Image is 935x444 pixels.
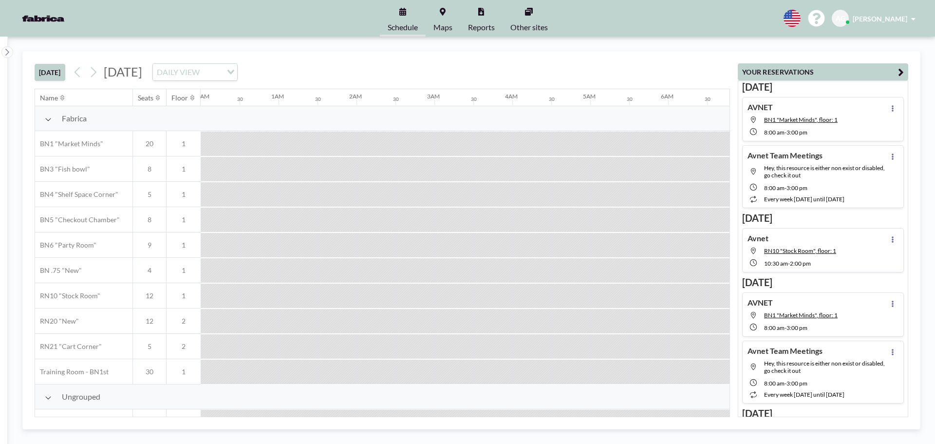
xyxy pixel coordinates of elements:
span: Maps [433,23,452,31]
span: - [785,324,786,331]
span: 8:00 AM [764,380,785,387]
div: 6AM [661,93,673,100]
span: 4 [133,266,166,275]
span: 1 [167,139,201,148]
div: Name [40,94,58,102]
div: 30 [705,96,711,102]
div: 30 [627,96,633,102]
h4: AVNET [748,298,773,308]
span: 10:30 AM [764,260,788,267]
span: Hey, this resource is either non exist or disabled, go check it out [764,360,885,374]
div: 30 [549,96,555,102]
span: 5 [133,190,166,199]
span: RN21 "Cart Corner" [35,342,102,351]
span: 1 [167,165,201,174]
span: - [785,129,786,136]
span: 8:00 AM [764,129,785,136]
span: Schedule [388,23,418,31]
h4: Avnet [748,233,768,243]
span: [PERSON_NAME] [853,15,907,23]
span: BN6 "Party Room" [35,241,96,250]
span: - [785,184,786,192]
span: Reports [468,23,495,31]
div: Seats [138,94,153,102]
span: BN5 "Checkout Chamber" [35,215,120,224]
span: 2 [167,342,201,351]
span: 1 [167,266,201,275]
span: [DATE] [104,64,142,79]
span: BN3 "Fish bowl" [35,165,90,174]
h3: [DATE] [742,276,904,289]
div: 30 [237,96,243,102]
div: 3AM [427,93,440,100]
span: 5 [133,342,166,351]
div: Search for option [153,64,237,80]
h4: Avnet Team Meetings [748,346,823,356]
span: BN4 "Shelf Space Corner" [35,190,118,199]
span: Other sites [510,23,548,31]
div: 30 [471,96,477,102]
span: Training Room - BN1st [35,367,109,376]
div: 2AM [349,93,362,100]
span: 8:00 AM [764,324,785,331]
h3: [DATE] [742,212,904,224]
h4: AVNET [748,102,773,112]
input: Search for option [203,66,221,78]
span: 3:00 PM [786,184,807,192]
span: 8 [133,165,166,174]
span: BN1 "Market Minds", floor: 1 [764,311,838,319]
span: 12 [133,317,166,326]
span: Ungrouped [62,392,100,402]
span: Hey, this resource is either non exist or disabled, go check it out [764,164,885,179]
span: DAILY VIEW [155,66,202,78]
img: organization-logo [16,9,71,28]
h3: [DATE] [742,81,904,93]
span: AG [836,14,845,23]
button: YOUR RESERVATIONS [738,63,908,80]
span: RN20 "New" [35,317,79,326]
span: 3:00 PM [786,324,807,331]
span: 20 [133,139,166,148]
button: [DATE] [35,64,65,81]
div: 30 [393,96,399,102]
div: 1AM [271,93,284,100]
span: 3:00 PM [786,129,807,136]
h4: Avnet Team Meetings [748,151,823,160]
span: 30 [133,367,166,376]
span: BN1 "Market Minds" [35,139,103,148]
span: 1 [167,291,201,300]
span: 2:00 PM [790,260,811,267]
span: Fabrica [62,114,87,123]
span: 1 [167,241,201,250]
div: Floor [171,94,188,102]
span: 2 [167,317,201,326]
span: RN10 "Stock Room" [35,291,100,300]
span: - [785,380,786,387]
span: 1 [167,215,201,224]
span: 8 [133,215,166,224]
span: BN .75 "New" [35,266,82,275]
span: BN1 "Market Minds", floor: 1 [764,116,838,123]
span: 1 [167,190,201,199]
span: 9 [133,241,166,250]
span: every week [DATE] until [DATE] [764,391,844,398]
span: 12 [133,291,166,300]
span: every week [DATE] until [DATE] [764,195,844,203]
span: 1 [167,367,201,376]
div: 5AM [583,93,596,100]
div: 30 [315,96,321,102]
span: RN10 "Stock Room", floor: 1 [764,247,836,254]
span: 8:00 AM [764,184,785,192]
div: 12AM [193,93,209,100]
span: - [788,260,790,267]
div: 4AM [505,93,518,100]
span: 3:00 PM [786,380,807,387]
h3: [DATE] [742,407,904,420]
